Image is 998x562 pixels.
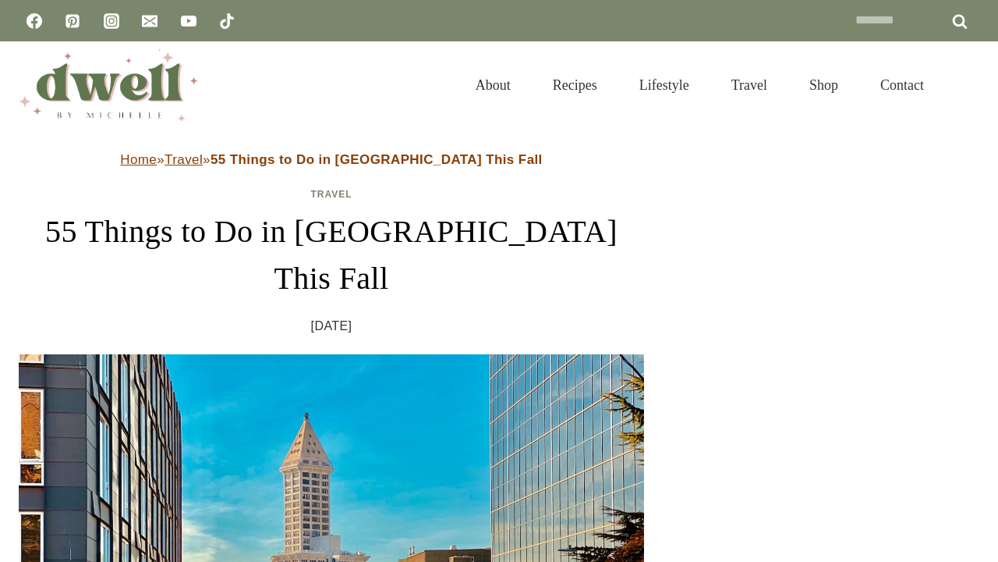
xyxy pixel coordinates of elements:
a: Email [134,5,165,37]
span: » » [120,152,542,167]
h1: 55 Things to Do in [GEOGRAPHIC_DATA] This Fall [19,208,644,302]
a: Travel [310,189,352,200]
a: Travel [710,58,788,112]
a: YouTube [173,5,204,37]
nav: Primary Navigation [455,58,945,112]
a: Instagram [96,5,127,37]
a: Lifestyle [618,58,710,112]
a: Contact [859,58,945,112]
a: Home [120,152,157,167]
img: DWELL by michelle [19,49,198,121]
a: Pinterest [57,5,88,37]
a: Travel [165,152,203,167]
a: Facebook [19,5,50,37]
a: About [455,58,532,112]
a: Recipes [532,58,618,112]
button: View Search Form [953,72,979,98]
time: [DATE] [311,315,352,338]
a: Shop [788,58,859,112]
strong: 55 Things to Do in [GEOGRAPHIC_DATA] This Fall [211,152,543,167]
a: TikTok [211,5,242,37]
